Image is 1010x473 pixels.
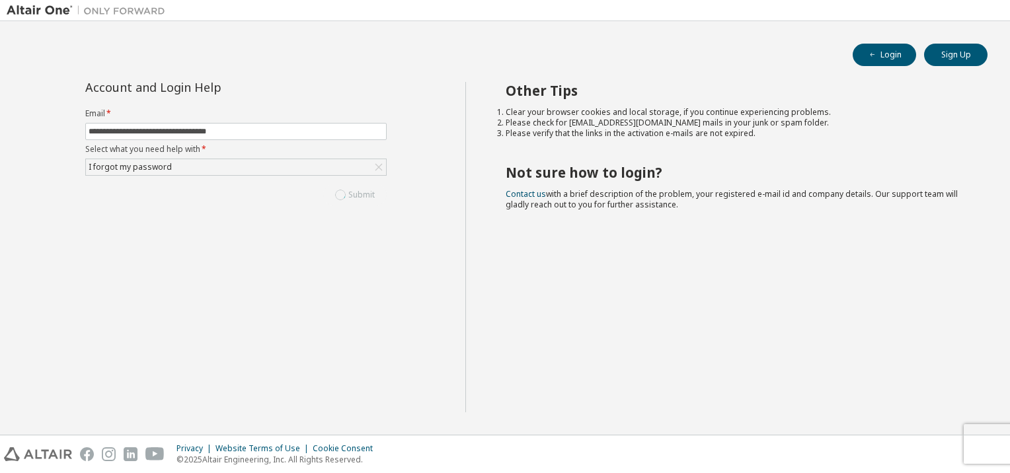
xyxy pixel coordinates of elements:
div: Privacy [176,443,215,454]
div: I forgot my password [87,160,174,174]
button: Sign Up [924,44,988,66]
h2: Not sure how to login? [506,164,964,181]
div: I forgot my password [86,159,386,175]
img: linkedin.svg [124,447,137,461]
div: Cookie Consent [313,443,381,454]
img: Altair One [7,4,172,17]
img: instagram.svg [102,447,116,461]
img: facebook.svg [80,447,94,461]
a: Contact us [506,188,546,200]
li: Please check for [EMAIL_ADDRESS][DOMAIN_NAME] mails in your junk or spam folder. [506,118,964,128]
div: Website Terms of Use [215,443,313,454]
p: © 2025 Altair Engineering, Inc. All Rights Reserved. [176,454,381,465]
label: Select what you need help with [85,144,387,155]
span: with a brief description of the problem, your registered e-mail id and company details. Our suppo... [506,188,958,210]
div: Account and Login Help [85,82,327,92]
li: Please verify that the links in the activation e-mails are not expired. [506,128,964,139]
img: youtube.svg [145,447,165,461]
img: altair_logo.svg [4,447,72,461]
label: Email [85,108,387,119]
h2: Other Tips [506,82,964,99]
li: Clear your browser cookies and local storage, if you continue experiencing problems. [506,107,964,118]
button: Login [853,44,916,66]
